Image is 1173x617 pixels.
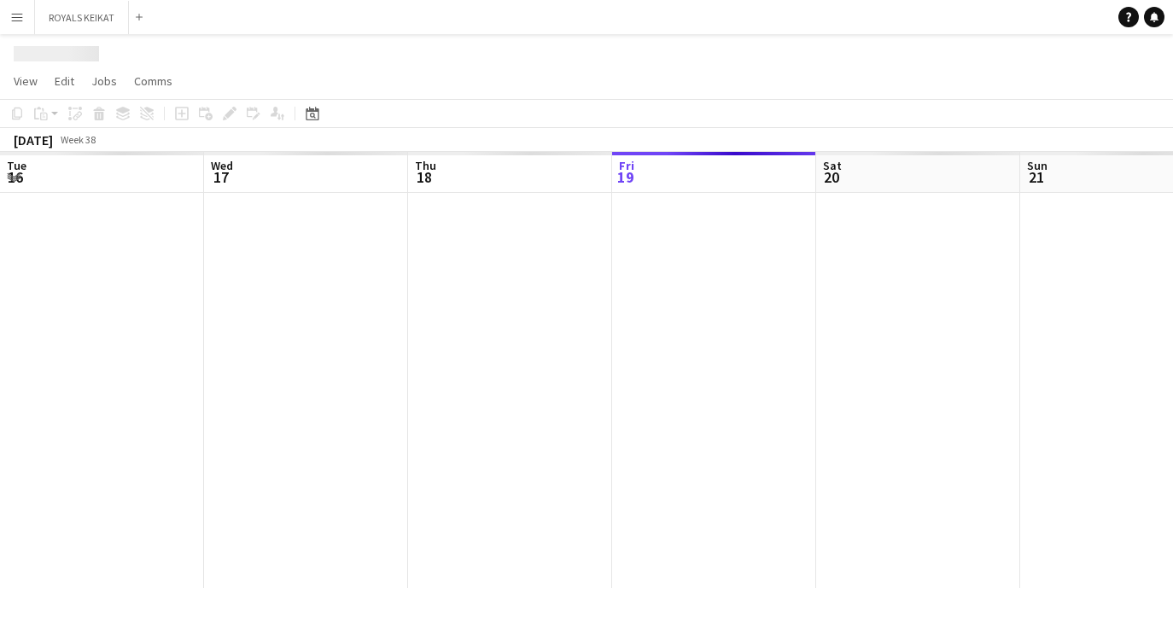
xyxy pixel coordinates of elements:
[85,70,124,92] a: Jobs
[823,158,842,173] span: Sat
[127,70,179,92] a: Comms
[820,167,842,187] span: 20
[412,167,436,187] span: 18
[7,70,44,92] a: View
[7,158,26,173] span: Tue
[35,1,129,34] button: ROYALS KEIKAT
[415,158,436,173] span: Thu
[208,167,233,187] span: 17
[14,131,53,148] div: [DATE]
[55,73,74,89] span: Edit
[616,167,634,187] span: 19
[1024,167,1048,187] span: 21
[134,73,172,89] span: Comms
[4,167,26,187] span: 16
[91,73,117,89] span: Jobs
[1027,158,1048,173] span: Sun
[619,158,634,173] span: Fri
[56,133,99,146] span: Week 38
[211,158,233,173] span: Wed
[48,70,81,92] a: Edit
[14,73,38,89] span: View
